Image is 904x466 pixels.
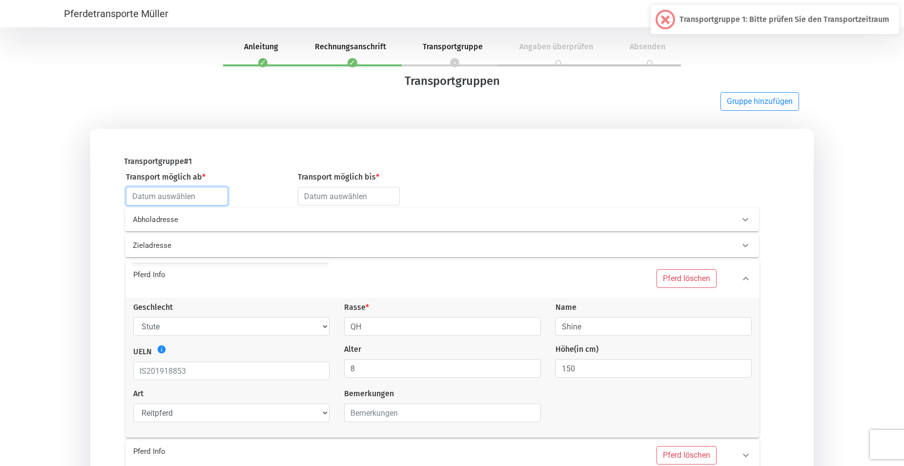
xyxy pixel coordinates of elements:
label: Name [555,302,576,313]
span: Anleitung [232,42,290,51]
input: Name [555,317,752,336]
div: Pferd InfoPferd löschen [125,260,760,298]
button: Pferd löschen [657,446,717,465]
input: Datum auswählen [298,187,400,205]
a: Pferdetransporte Müller [64,4,168,23]
button: Gruppe hinzufügen [720,92,799,111]
p: Pferd Info [133,446,419,457]
label: Geschlecht [133,302,173,313]
label: Höhe (in cm) [555,344,598,355]
label: UELN [133,346,152,358]
input: Rasse [344,317,541,336]
h2: Transportgruppe 1: Bitte prüfen Sie den Transportzeitraum [679,15,889,24]
input: Alter [344,359,541,378]
input: IS201918853 [133,362,330,380]
p: Pferd Info [133,269,419,281]
input: Höhe [555,359,752,378]
i: Show CICD Guide [157,344,166,354]
label: Alter [344,344,361,355]
label: Rasse [344,302,369,313]
a: info [154,345,166,357]
p: Zieladresse [133,240,419,251]
span: Rechnungsanschrift [303,42,398,51]
label: Transportgruppe # 1 [124,156,192,167]
button: Pferd löschen [657,269,717,288]
div: Abholadresse [125,208,760,231]
label: Transport möglich ab [126,171,205,183]
div: Zieladresse [125,234,760,257]
label: Bemerkungen [344,388,394,400]
input: Bemerkungen [344,404,541,422]
span: Absenden [618,42,677,51]
label: Art [133,388,144,400]
input: Datum auswählen [126,187,228,205]
p: Abholadresse [133,214,419,225]
label: Transport möglich bis [298,171,379,183]
span: Angaben überprüfen [508,42,605,51]
span: Transportgruppe [411,42,494,51]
